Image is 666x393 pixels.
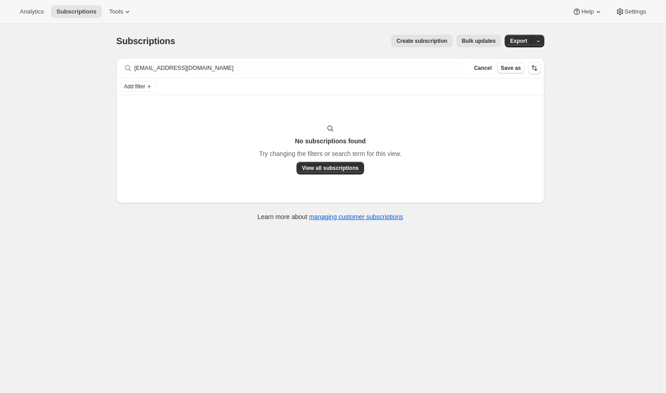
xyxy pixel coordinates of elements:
[497,63,525,73] button: Save as
[51,5,102,18] button: Subscriptions
[397,37,447,45] span: Create subscription
[528,62,541,74] button: Sort the results
[302,165,359,172] span: View all subscriptions
[456,35,501,47] button: Bulk updates
[109,8,123,15] span: Tools
[104,5,137,18] button: Tools
[258,212,403,221] p: Learn more about
[134,62,465,74] input: Filter subscribers
[295,137,365,146] h3: No subscriptions found
[116,36,175,46] span: Subscriptions
[567,5,608,18] button: Help
[474,64,492,72] span: Cancel
[56,8,96,15] span: Subscriptions
[470,63,495,73] button: Cancel
[124,83,145,90] span: Add filter
[625,8,646,15] span: Settings
[462,37,496,45] span: Bulk updates
[309,213,403,220] a: managing customer subscriptions
[581,8,593,15] span: Help
[510,37,527,45] span: Export
[610,5,652,18] button: Settings
[391,35,453,47] button: Create subscription
[501,64,521,72] span: Save as
[259,149,401,158] p: Try changing the filters or search term for this view.
[14,5,49,18] button: Analytics
[505,35,533,47] button: Export
[120,81,156,92] button: Add filter
[20,8,44,15] span: Analytics
[297,162,364,174] button: View all subscriptions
